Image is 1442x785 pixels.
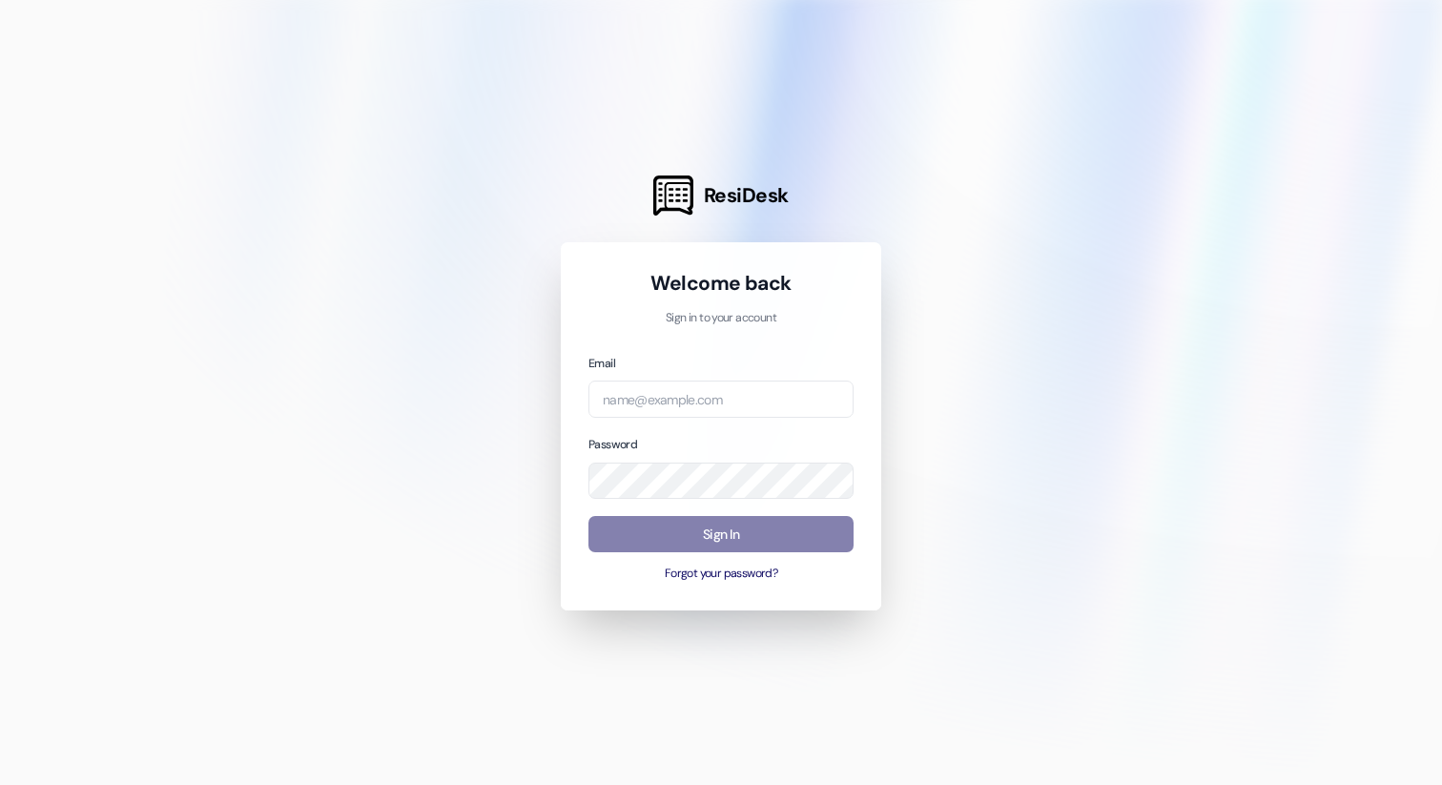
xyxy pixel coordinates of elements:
h1: Welcome back [588,270,854,297]
button: Forgot your password? [588,566,854,583]
label: Password [588,437,637,452]
p: Sign in to your account [588,310,854,327]
label: Email [588,356,615,371]
img: ResiDesk Logo [653,176,693,216]
span: ResiDesk [704,182,789,209]
input: name@example.com [588,381,854,418]
button: Sign In [588,516,854,553]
